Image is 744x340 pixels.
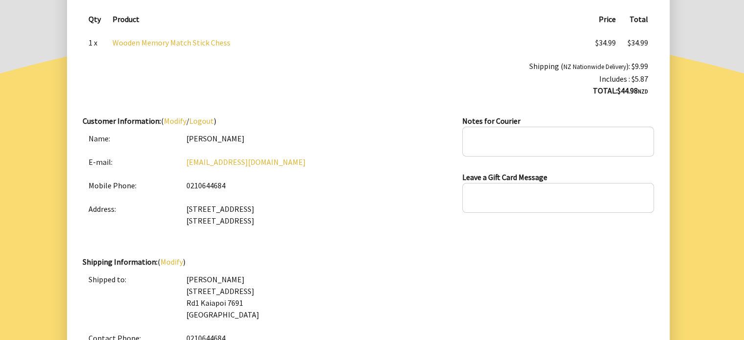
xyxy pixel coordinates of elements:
[564,63,626,71] small: NZ Nationwide Delivery
[622,7,654,31] th: Total
[180,127,463,150] td: [PERSON_NAME]
[186,157,306,167] a: [EMAIL_ADDRESS][DOMAIN_NAME]
[107,7,589,31] th: Product
[83,174,180,197] td: Mobile Phone:
[83,31,107,54] td: 1 x
[89,73,648,85] div: Includes : $5.87
[622,31,654,54] td: $34.99
[83,257,158,267] strong: Shipping Information:
[617,86,648,95] strong: $44.98
[83,268,180,326] td: Shipped to:
[593,86,617,95] strong: TOTAL:
[83,7,107,31] th: Qty
[89,60,648,73] div: Shipping ( ): $9.99
[589,31,622,54] td: $34.99
[462,116,520,126] strong: Notes for Courier
[180,174,463,197] td: 0210644684
[589,7,622,31] th: Price
[160,257,183,267] a: Modify
[83,150,180,174] td: E-mail:
[164,116,186,126] a: Modify
[180,268,654,326] td: [PERSON_NAME] [STREET_ADDRESS] Rd1 Kaiapoi 7691 [GEOGRAPHIC_DATA]
[83,115,463,256] div: ( / )
[462,172,547,182] strong: Leave a Gift Card Message
[83,197,180,232] td: Address:
[83,127,180,150] td: Name:
[638,88,648,95] span: NZD
[113,38,230,47] a: Wooden Memory Match Stick Chess
[189,116,214,126] a: Logout
[180,197,463,232] td: [STREET_ADDRESS] [STREET_ADDRESS]
[83,116,161,126] strong: Customer Information:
